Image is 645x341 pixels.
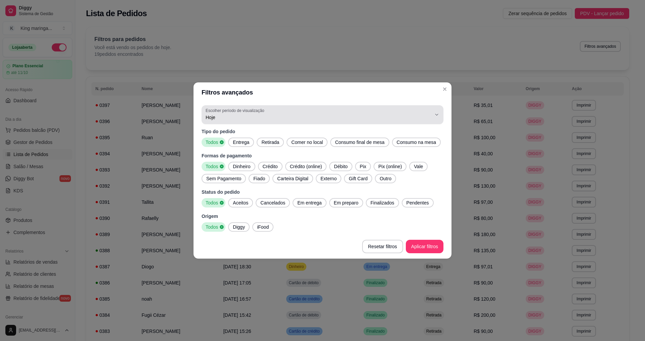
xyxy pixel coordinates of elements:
span: Diggy [230,224,248,230]
span: Crédito (online) [287,163,325,170]
span: Todos [203,163,219,170]
span: Externo [318,175,339,182]
button: Consumo final de mesa [330,138,389,147]
span: Em preparo [331,199,361,206]
button: Pix [355,162,371,171]
button: Close [439,84,450,94]
span: Vale [411,163,426,170]
button: Aplicar filtros [406,240,443,253]
span: Consumo na mesa [394,139,439,146]
label: Escolher período de visualização [206,108,266,113]
button: Em entrega [293,198,326,207]
button: Todos [202,222,225,232]
button: Cancelados [256,198,290,207]
button: Todos [202,162,225,171]
span: Débito [331,163,350,170]
span: Aceitos [230,199,251,206]
button: Crédito [258,162,283,171]
button: Débito [329,162,352,171]
span: Pendentes [404,199,432,206]
span: Pix [357,163,369,170]
span: Gift Card [346,175,370,182]
span: Dinheiro [230,163,253,170]
button: Comer no local [287,138,328,147]
span: Cancelados [258,199,288,206]
button: Dinheiro [228,162,255,171]
span: Fiado [251,175,268,182]
button: Entrega [228,138,254,147]
span: Hoje [206,114,431,121]
button: Retirada [257,138,284,147]
span: Pix (online) [376,163,404,170]
p: Origem [202,213,443,220]
button: Aceitos [228,198,253,207]
span: Todos [203,139,219,146]
span: Em entrega [295,199,324,206]
span: Retirada [259,139,282,146]
button: Pendentes [402,198,434,207]
button: Vale [409,162,428,171]
button: Todos [202,138,225,147]
span: iFood [254,224,271,230]
button: Outro [375,174,396,183]
button: Consumo na mesa [392,138,441,147]
button: Todos [202,198,225,207]
button: Sem Pagamento [202,174,246,183]
button: Externo [316,174,341,183]
header: Filtros avançados [193,82,451,103]
button: Carteira Digital [272,174,313,183]
button: Fiado [249,174,270,183]
button: Gift Card [344,174,372,183]
span: Consumo final de mesa [332,139,387,146]
button: iFood [252,222,273,232]
button: Crédito (online) [285,162,327,171]
span: Todos [203,224,219,230]
button: Escolher período de visualizaçãoHoje [202,105,443,124]
span: Carteira Digital [274,175,311,182]
button: Pix (online) [374,162,406,171]
span: Finalizados [368,199,397,206]
span: Crédito [260,163,281,170]
span: Comer no local [289,139,326,146]
span: Sem Pagamento [204,175,244,182]
button: Em preparo [329,198,363,207]
span: Outro [377,175,394,182]
button: Resetar filtros [362,240,403,253]
span: Todos [203,199,219,206]
p: Status do pedido [202,189,443,195]
p: Tipo do pedido [202,128,443,135]
button: Finalizados [366,198,399,207]
p: Formas de pagamento [202,152,443,159]
span: Entrega [230,139,252,146]
button: Diggy [228,222,250,232]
